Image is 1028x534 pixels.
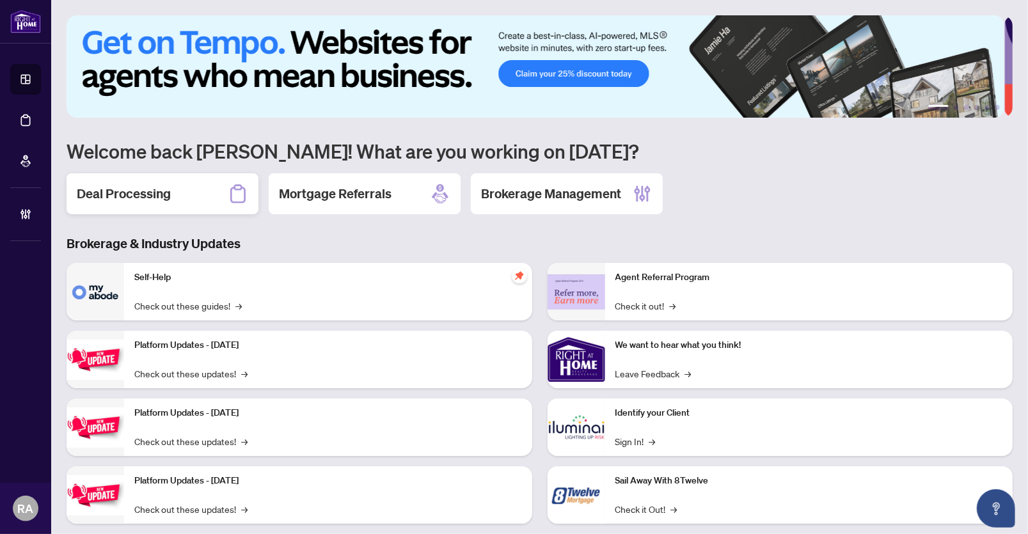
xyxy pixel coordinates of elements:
p: Agent Referral Program [615,271,1003,285]
a: Leave Feedback→ [615,366,692,381]
img: Platform Updates - July 8, 2025 [67,407,124,448]
span: → [235,299,242,313]
p: We want to hear what you think! [615,338,1003,352]
a: Sign In!→ [615,434,656,448]
p: Platform Updates - [DATE] [134,406,522,420]
img: Slide 0 [67,15,1004,118]
p: Platform Updates - [DATE] [134,338,522,352]
span: → [649,434,656,448]
p: Self-Help [134,271,522,285]
img: logo [10,10,41,33]
button: 1 [928,105,949,110]
img: Identify your Client [548,398,605,456]
img: Platform Updates - July 21, 2025 [67,340,124,380]
h2: Deal Processing [77,185,171,203]
img: Sail Away With 8Twelve [548,466,605,524]
span: → [685,366,692,381]
a: Check it Out!→ [615,502,677,516]
span: pushpin [512,268,527,283]
span: → [241,502,248,516]
img: Platform Updates - June 23, 2025 [67,475,124,515]
img: We want to hear what you think! [548,331,605,388]
span: RA [18,499,34,517]
button: 4 [974,105,979,110]
button: 6 [995,105,1000,110]
img: Self-Help [67,263,124,320]
span: → [241,366,248,381]
button: 5 [985,105,990,110]
h2: Brokerage Management [481,185,621,203]
a: Check out these updates!→ [134,366,248,381]
h2: Mortgage Referrals [279,185,391,203]
a: Check out these updates!→ [134,502,248,516]
span: → [671,502,677,516]
a: Check out these guides!→ [134,299,242,313]
span: → [241,434,248,448]
h1: Welcome back [PERSON_NAME]! What are you working on [DATE]? [67,139,1013,163]
span: → [670,299,676,313]
img: Agent Referral Program [548,274,605,310]
button: 2 [954,105,959,110]
button: 3 [964,105,969,110]
p: Identify your Client [615,406,1003,420]
a: Check out these updates!→ [134,434,248,448]
p: Platform Updates - [DATE] [134,474,522,488]
p: Sail Away With 8Twelve [615,474,1003,488]
a: Check it out!→ [615,299,676,313]
h3: Brokerage & Industry Updates [67,235,1013,253]
button: Open asap [977,489,1015,528]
